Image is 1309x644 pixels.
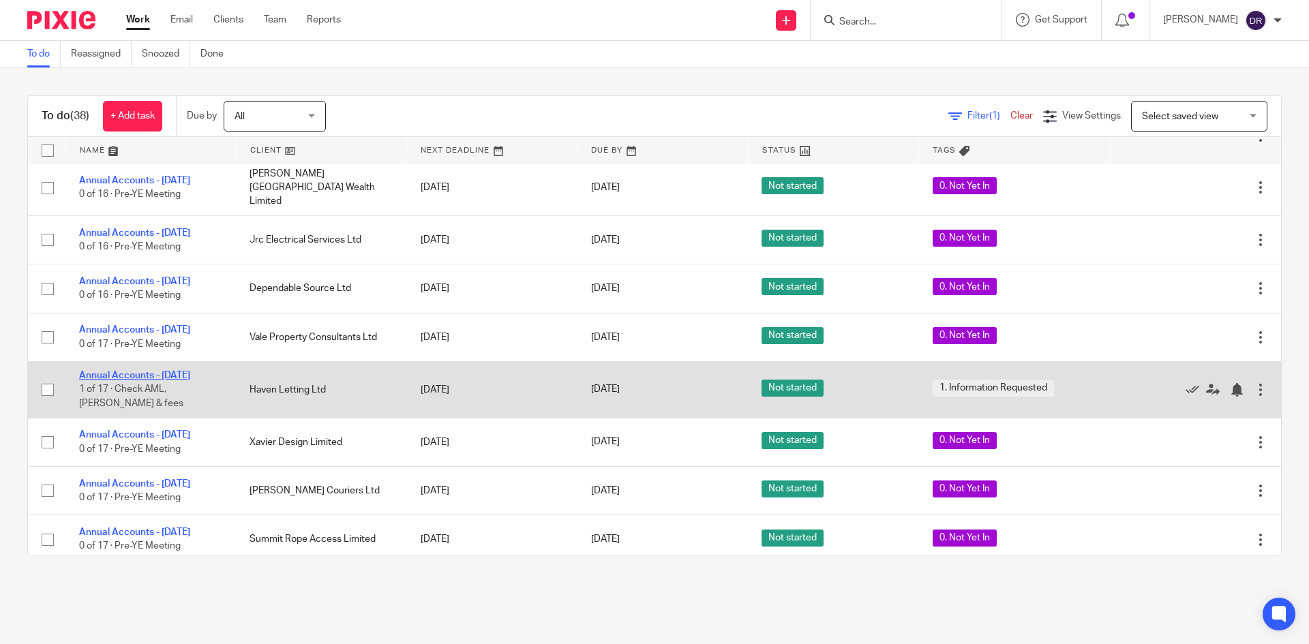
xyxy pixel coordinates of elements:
[967,111,1010,121] span: Filter
[407,515,577,564] td: [DATE]
[762,432,824,449] span: Not started
[307,13,341,27] a: Reports
[79,325,190,335] a: Annual Accounts - [DATE]
[235,112,245,121] span: All
[591,235,620,245] span: [DATE]
[79,479,190,489] a: Annual Accounts - [DATE]
[126,13,150,27] a: Work
[27,11,95,29] img: Pixie
[591,333,620,342] span: [DATE]
[933,530,997,547] span: 0. Not Yet In
[187,109,217,123] p: Due by
[762,327,824,344] span: Not started
[933,230,997,247] span: 0. Not Yet In
[79,371,190,380] a: Annual Accounts - [DATE]
[933,177,997,194] span: 0. Not Yet In
[79,291,181,301] span: 0 of 16 · Pre-YE Meeting
[236,313,406,361] td: Vale Property Consultants Ltd
[591,534,620,544] span: [DATE]
[79,277,190,286] a: Annual Accounts - [DATE]
[1163,13,1238,27] p: [PERSON_NAME]
[407,264,577,313] td: [DATE]
[170,13,193,27] a: Email
[236,159,406,215] td: [PERSON_NAME][GEOGRAPHIC_DATA] Wealth Limited
[762,278,824,295] span: Not started
[236,215,406,264] td: Jrc Electrical Services Ltd
[79,444,181,454] span: 0 of 17 · Pre-YE Meeting
[71,41,132,67] a: Reassigned
[407,159,577,215] td: [DATE]
[27,41,61,67] a: To do
[933,327,997,344] span: 0. Not Yet In
[42,109,89,123] h1: To do
[407,215,577,264] td: [DATE]
[933,432,997,449] span: 0. Not Yet In
[407,313,577,361] td: [DATE]
[591,385,620,395] span: [DATE]
[591,486,620,495] span: [DATE]
[989,111,1000,121] span: (1)
[79,430,190,440] a: Annual Accounts - [DATE]
[762,230,824,247] span: Not started
[933,278,997,295] span: 0. Not Yet In
[933,147,956,154] span: Tags
[236,418,406,466] td: Xavier Design Limited
[407,362,577,418] td: [DATE]
[142,41,190,67] a: Snoozed
[103,101,162,132] a: + Add task
[213,13,243,27] a: Clients
[1010,111,1033,121] a: Clear
[79,493,181,502] span: 0 of 17 · Pre-YE Meeting
[200,41,234,67] a: Done
[79,339,181,349] span: 0 of 17 · Pre-YE Meeting
[1035,15,1087,25] span: Get Support
[762,177,824,194] span: Not started
[236,466,406,515] td: [PERSON_NAME] Couriers Ltd
[762,530,824,547] span: Not started
[79,242,181,251] span: 0 of 16 · Pre-YE Meeting
[1142,112,1218,121] span: Select saved view
[838,16,961,29] input: Search
[591,283,620,293] span: [DATE]
[407,418,577,466] td: [DATE]
[236,362,406,418] td: Haven Letting Ltd
[591,183,620,192] span: [DATE]
[70,110,89,121] span: (38)
[933,380,1054,397] span: 1. Information Requested
[79,385,183,409] span: 1 of 17 · Check AML, [PERSON_NAME] & fees
[1062,111,1121,121] span: View Settings
[79,527,190,537] a: Annual Accounts - [DATE]
[407,466,577,515] td: [DATE]
[1245,10,1267,31] img: svg%3E
[236,515,406,564] td: Summit Rope Access Limited
[762,380,824,397] span: Not started
[79,228,190,238] a: Annual Accounts - [DATE]
[264,13,286,27] a: Team
[79,542,181,551] span: 0 of 17 · Pre-YE Meeting
[1186,383,1206,397] a: Mark as done
[591,438,620,447] span: [DATE]
[79,176,190,185] a: Annual Accounts - [DATE]
[762,480,824,497] span: Not started
[236,264,406,313] td: Dependable Source Ltd
[79,189,181,199] span: 0 of 16 · Pre-YE Meeting
[933,480,997,497] span: 0. Not Yet In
